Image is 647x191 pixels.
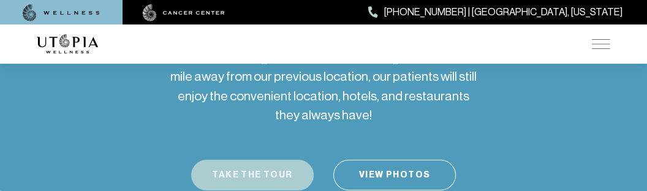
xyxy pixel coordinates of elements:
button: Take the Tour [191,160,314,190]
img: icon-hamburger [592,39,610,49]
img: logo [37,34,98,54]
a: View Photos [333,160,456,190]
p: We have moved into a new, state-of-the-art facility in [GEOGRAPHIC_DATA], [GEOGRAPHIC_DATA]. Only... [170,29,477,125]
img: wellness [23,4,100,21]
img: cancer center [143,4,225,21]
span: [PHONE_NUMBER] | [GEOGRAPHIC_DATA], [US_STATE] [384,4,622,20]
a: [PHONE_NUMBER] | [GEOGRAPHIC_DATA], [US_STATE] [368,4,622,20]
